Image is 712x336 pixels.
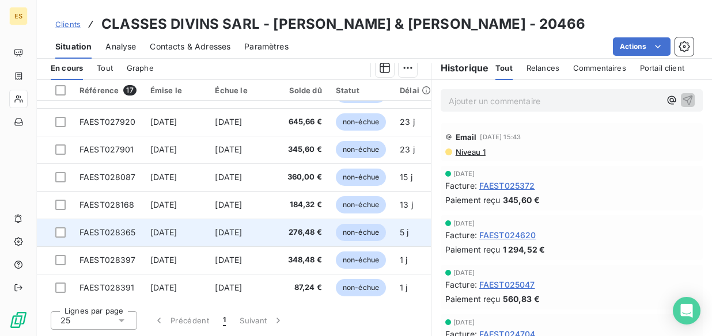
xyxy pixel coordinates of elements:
[336,169,386,186] span: non-échue
[79,282,135,292] span: FAEST028391
[280,144,322,155] span: 345,60 €
[613,37,671,56] button: Actions
[400,172,412,182] span: 15 j
[673,297,700,324] div: Open Intercom Messenger
[453,170,475,177] span: [DATE]
[233,308,291,333] button: Suivant
[453,269,475,276] span: [DATE]
[215,172,242,182] span: [DATE]
[150,86,202,95] div: Émise le
[150,172,177,182] span: [DATE]
[150,41,230,52] span: Contacts & Adresses
[479,278,535,291] span: FAEST025047
[215,144,242,154] span: [DATE]
[400,117,415,127] span: 23 j
[150,255,177,265] span: [DATE]
[400,227,408,237] span: 5 j
[400,86,431,95] div: Délai
[101,14,585,35] h3: CLASSES DIVINS SARL - [PERSON_NAME] & [PERSON_NAME] - 20466
[480,133,521,140] span: [DATE] 15:43
[150,200,177,209] span: [DATE]
[445,229,477,241] span: Facture :
[105,41,136,52] span: Analyse
[336,251,386,269] span: non-échue
[97,63,113,72] span: Tout
[215,86,266,95] div: Échue le
[79,117,136,127] span: FAEST027920
[79,200,135,209] span: FAEST028168
[336,224,386,241] span: non-échue
[280,282,322,293] span: 87,24 €
[445,194,501,206] span: Paiement reçu
[503,293,540,305] span: 560,83 €
[280,116,322,128] span: 645,66 €
[503,243,546,255] span: 1 294,52 €
[223,315,226,326] span: 1
[336,141,386,158] span: non-échue
[215,282,242,292] span: [DATE]
[55,41,92,52] span: Situation
[445,180,477,192] span: Facture :
[503,194,540,206] span: 345,60 €
[280,254,322,266] span: 348,48 €
[445,293,501,305] span: Paiement reçu
[127,63,154,72] span: Graphe
[456,132,477,142] span: Email
[244,41,289,52] span: Paramètres
[445,278,477,291] span: Facture :
[400,144,415,154] span: 23 j
[150,144,177,154] span: [DATE]
[455,147,486,156] span: Niveau 1
[453,220,475,227] span: [DATE]
[150,117,177,127] span: [DATE]
[336,279,386,296] span: non-échue
[573,63,626,72] span: Commentaires
[445,243,501,255] span: Paiement reçu
[336,113,386,131] span: non-échue
[150,282,177,292] span: [DATE]
[400,255,407,265] span: 1 j
[9,7,28,25] div: ES
[400,200,413,209] span: 13 j
[336,196,386,213] span: non-échue
[150,227,177,237] span: [DATE]
[640,63,684,72] span: Portail client
[79,227,136,237] span: FAEST028365
[479,229,536,241] span: FAEST024620
[55,18,81,30] a: Clients
[79,144,134,154] span: FAEST027901
[527,63,559,72] span: Relances
[479,180,535,192] span: FAEST025372
[280,227,322,238] span: 276,48 €
[280,171,322,183] span: 360,00 €
[280,86,322,95] div: Solde dû
[215,227,242,237] span: [DATE]
[9,311,28,329] img: Logo LeanPay
[495,63,513,72] span: Tout
[280,199,322,211] span: 184,32 €
[400,282,407,292] span: 1 j
[146,308,216,333] button: Précédent
[215,200,242,209] span: [DATE]
[79,255,136,265] span: FAEST028397
[55,20,81,29] span: Clients
[453,319,475,326] span: [DATE]
[51,63,83,72] span: En cours
[79,172,136,182] span: FAEST028087
[123,85,136,96] span: 17
[336,86,386,95] div: Statut
[216,308,233,333] button: 1
[60,315,70,326] span: 25
[215,117,242,127] span: [DATE]
[79,85,137,96] div: Référence
[215,255,242,265] span: [DATE]
[431,61,489,75] h6: Historique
